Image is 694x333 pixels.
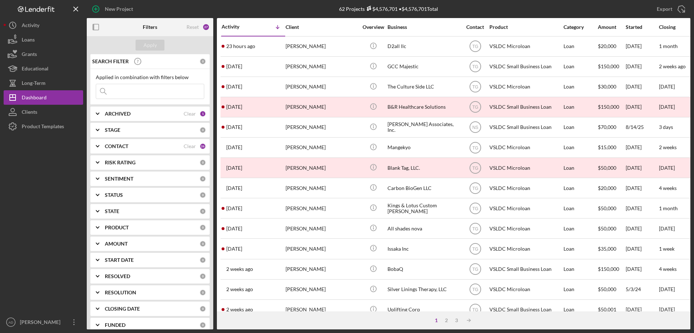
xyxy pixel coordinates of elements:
div: VSLDC Microloan [489,178,562,198]
div: VSLDC Microloan [489,280,562,299]
text: TG [472,267,478,272]
text: TG [472,85,478,90]
div: Uplifting Corp [387,300,460,319]
text: TG [472,165,478,170]
div: Export [657,2,672,16]
div: Loan [564,37,597,56]
button: Apply [136,40,164,51]
div: Silver Linings Therapy, LLC [387,280,460,299]
div: VSLDC Microloan [489,219,562,238]
div: 0 [200,159,206,166]
div: [DATE] [626,138,658,157]
div: 0 [200,289,206,296]
div: [DATE] [626,239,658,258]
div: 3 [451,317,462,323]
b: RESOLUTION [105,290,136,295]
div: Loan [564,219,597,238]
button: Dashboard [4,90,83,105]
div: 0 [200,127,206,133]
div: 8/14/25 [626,118,658,137]
div: $4,576,701 [365,6,398,12]
div: Mangekyo [387,138,460,157]
div: Carbon BioGen LLC [387,178,460,198]
div: Loan [564,118,597,137]
div: 0 [200,58,206,65]
span: $150,000 [598,266,619,272]
b: AMOUNT [105,241,128,247]
div: 26 [200,143,206,150]
div: Clear [184,111,196,117]
text: TG [472,226,478,231]
time: 3 days [659,124,673,130]
text: TG [472,287,478,292]
b: CLOSING DATE [105,306,140,312]
div: Loan [564,138,597,157]
div: 0 [200,273,206,280]
text: TG [472,64,478,69]
span: $50,000 [598,205,616,211]
div: Loan [564,178,597,198]
time: 2025-09-16 22:48 [226,104,242,110]
div: VSLDC Microloan [489,199,562,218]
div: VSLDC Small Business Loan [489,260,562,279]
iframe: Intercom live chat [669,301,687,319]
time: 1 week [659,246,674,252]
div: VSLDC Small Business Loan [489,57,562,76]
time: 4 weeks [659,266,677,272]
div: Loan [564,199,597,218]
div: D2all llc [387,37,460,56]
div: Product [489,24,562,30]
a: Loans [4,33,83,47]
time: 2025-09-24 19:22 [226,43,255,49]
div: [PERSON_NAME] [286,98,358,117]
div: VSLDC Microloan [489,158,562,177]
b: CONTACT [105,143,128,149]
div: [PERSON_NAME] [286,280,358,299]
time: 2025-09-11 16:15 [226,286,253,292]
time: 1 month [659,205,678,211]
b: SENTIMENT [105,176,133,182]
button: Product Templates [4,119,83,134]
div: Educational [22,61,48,78]
b: STAGE [105,127,120,133]
text: TG [472,247,478,252]
div: VSLDC Microloan [489,37,562,56]
button: Grants [4,47,83,61]
div: 0 [200,322,206,328]
div: 5/3/24 [626,280,658,299]
button: Clients [4,105,83,119]
div: VSLDC Small Business Loan [489,98,562,117]
div: 0 [200,192,206,198]
time: 2 weeks [659,144,677,150]
div: Kings & Lotus Custom [PERSON_NAME] [387,199,460,218]
div: [DATE] [626,300,658,319]
time: [DATE] [659,286,675,292]
time: 2025-09-11 19:02 [226,266,253,272]
time: 2025-09-16 20:02 [226,124,242,130]
div: 2 [441,317,451,323]
time: [DATE] [659,104,675,110]
div: [DATE] [626,260,658,279]
text: TG [472,186,478,191]
div: VSLDC Small Business Loan [489,300,562,319]
div: Loan [564,280,597,299]
time: 2025-09-15 15:25 [226,226,242,232]
div: All shades nova [387,219,460,238]
span: $50,001 [598,306,616,312]
div: Loan [564,239,597,258]
div: Long-Term [22,76,46,92]
div: [DATE] [626,178,658,198]
b: ARCHIVED [105,111,130,117]
button: New Project [87,2,140,16]
div: Applied in combination with filters below [96,74,204,80]
b: STATUS [105,192,123,198]
div: Overview [360,24,387,30]
time: 2025-09-16 23:42 [226,84,242,90]
div: [PERSON_NAME] [286,178,358,198]
button: Export [650,2,690,16]
span: $30,000 [598,83,616,90]
div: 0 [200,257,206,263]
div: Loan [564,158,597,177]
div: [PERSON_NAME] [286,37,358,56]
